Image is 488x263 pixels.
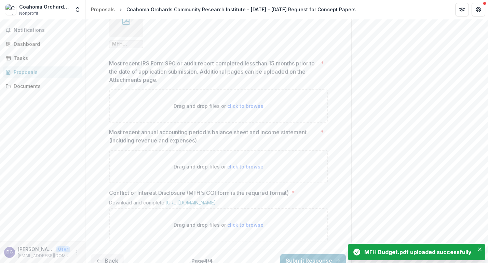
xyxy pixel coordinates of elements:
[455,3,469,16] button: Partners
[73,248,81,256] button: More
[165,200,216,205] a: [URL][DOMAIN_NAME]
[472,3,485,16] button: Get Help
[227,164,263,170] span: click to browse
[227,222,263,228] span: click to browse
[14,68,77,76] div: Proposals
[109,189,289,197] p: Conflict of Interest Disclosure (MFH's COI form is the required format)
[19,10,38,16] span: Nonprofit
[5,4,16,15] img: Coahoma Orchards Community Research Institute
[112,41,140,47] span: MFH Budget.pdf
[3,80,82,92] a: Documents
[174,221,263,228] p: Drag and drop files or
[3,25,82,36] button: Notifications
[6,250,13,254] div: Dail Chambers
[476,245,484,253] button: Close
[227,103,263,109] span: click to browse
[18,253,70,259] p: [EMAIL_ADDRESS][DOMAIN_NAME]
[14,40,77,48] div: Dashboard
[19,3,70,10] div: Coahoma Orchards Community Research Institute
[109,128,318,145] p: Most recent annual accounting period's balance sheet and income statement (including revenue and ...
[345,241,488,263] div: Notifications-bottom-right
[14,83,77,90] div: Documents
[109,59,318,84] p: Most recent IRS Form 990 or audit report completed less than 15 months prior to the date of appli...
[73,3,82,16] button: Open entity switcher
[14,54,77,62] div: Tasks
[364,248,472,256] div: MFH Budget.pdf uploaded successfully
[3,38,82,50] a: Dashboard
[126,6,356,13] div: Coahoma Orchards Community Research Institute - [DATE] - [DATE] Request for Concept Papers
[14,27,80,33] span: Notifications
[91,6,115,13] div: Proposals
[109,200,328,208] div: Download and complete:
[88,4,358,14] nav: breadcrumb
[3,66,82,78] a: Proposals
[88,4,118,14] a: Proposals
[56,246,70,252] p: User
[174,102,263,110] p: Drag and drop files or
[174,163,263,170] p: Drag and drop files or
[3,52,82,64] a: Tasks
[109,3,143,48] div: Remove FileMFH Budget.pdf
[18,246,53,253] p: [PERSON_NAME]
